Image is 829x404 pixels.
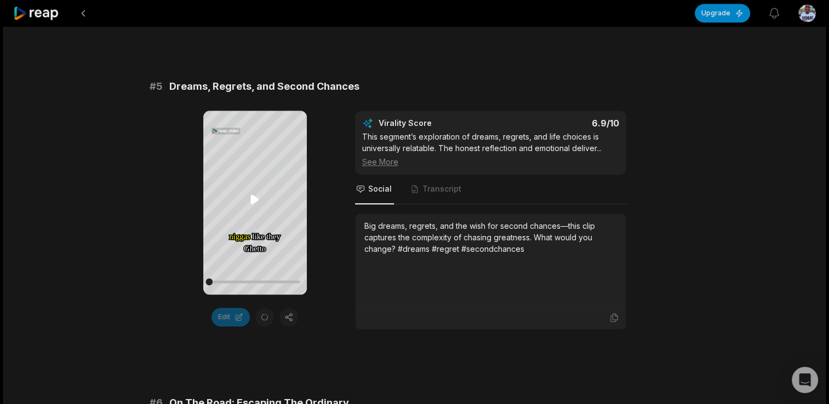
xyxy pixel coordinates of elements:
[150,79,163,94] span: # 5
[211,308,250,326] button: Edit
[422,183,461,194] span: Transcript
[364,220,617,255] div: Big dreams, regrets, and the wish for second chances—this clip captures the complexity of chasing...
[792,367,818,393] div: Open Intercom Messenger
[362,131,619,168] div: This segment’s exploration of dreams, regrets, and life choices is universally relatable. The hon...
[368,183,392,194] span: Social
[695,4,750,22] button: Upgrade
[362,156,619,168] div: See More
[169,79,359,94] span: Dreams, Regrets, and Second Chances
[501,118,619,129] div: 6.9 /10
[355,175,626,204] nav: Tabs
[379,118,496,129] div: Virality Score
